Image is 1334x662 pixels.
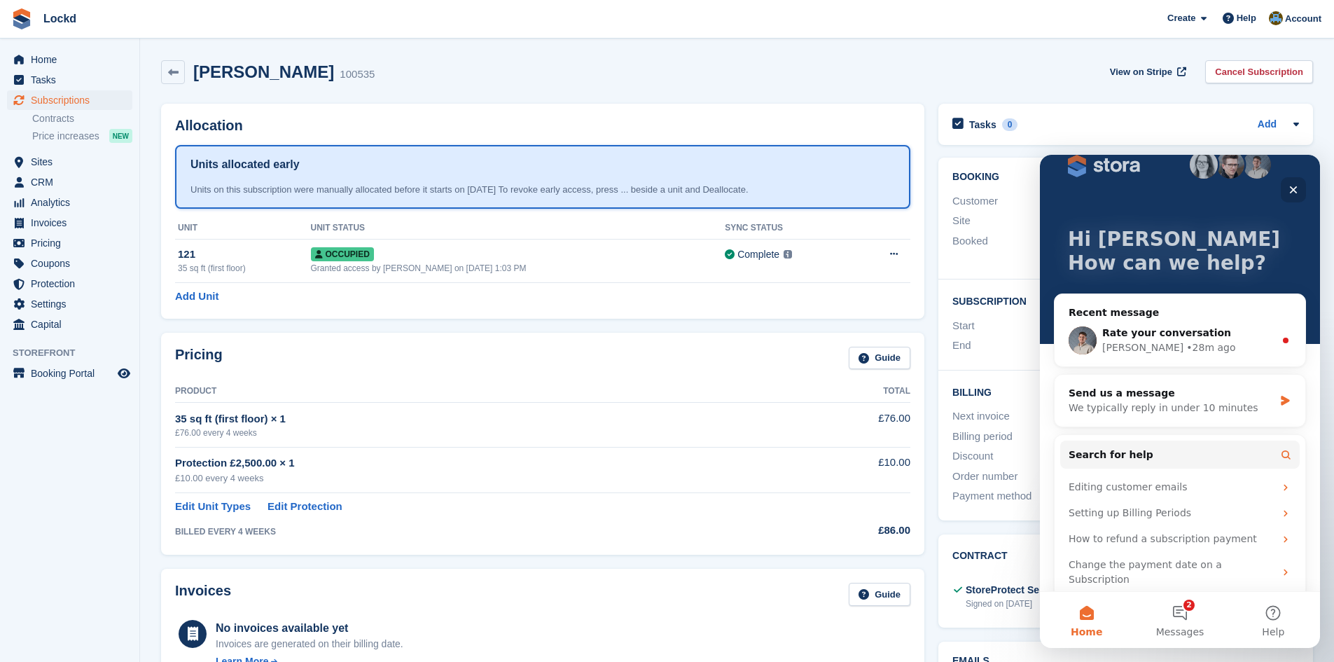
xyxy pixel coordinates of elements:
[7,274,132,294] a: menu
[178,247,311,263] div: 121
[31,294,115,314] span: Settings
[175,411,792,427] div: 35 sq ft (first floor) × 1
[31,233,115,253] span: Pricing
[1237,11,1256,25] span: Help
[966,598,1138,610] div: Signed on [DATE]
[20,286,260,314] button: Search for help
[7,254,132,273] a: menu
[62,172,191,184] span: Rate your conversation
[62,186,144,200] div: [PERSON_NAME]
[32,130,99,143] span: Price increases
[737,247,779,262] div: Complete
[311,217,725,240] th: Unit Status
[11,8,32,29] img: stora-icon-8386f47178a22dfd0bd8f6a31ec36ba5ce8667c1dd55bd0f319d3a0aa187defe.svg
[187,437,280,493] button: Help
[29,231,234,246] div: Send us a message
[31,315,115,334] span: Capital
[7,152,132,172] a: menu
[1269,11,1283,25] img: Paul Budding
[969,118,996,131] h2: Tasks
[340,67,375,83] div: 100535
[29,403,235,432] div: Change the payment date on a Subscription
[29,172,57,200] img: Profile image for Bradley
[1110,65,1172,79] span: View on Stripe
[175,289,218,305] a: Add Unit
[1167,11,1195,25] span: Create
[14,219,266,273] div: Send us a messageWe typically reply in under 10 minutes
[7,315,132,334] a: menu
[268,499,342,515] a: Edit Protection
[116,365,132,382] a: Preview store
[31,193,115,212] span: Analytics
[175,471,792,485] div: £10.00 every 4 weeks
[31,70,115,90] span: Tasks
[20,319,260,345] div: Editing customer emails
[952,385,1299,399] h2: Billing
[28,73,252,97] p: Hi [PERSON_NAME]
[190,183,895,197] div: Units on this subscription were manually allocated before it starts on [DATE] To revoke early acc...
[93,437,186,493] button: Messages
[792,523,910,539] div: £86.00
[792,403,910,447] td: £76.00
[7,50,132,69] a: menu
[7,172,132,192] a: menu
[952,233,1125,263] div: Booked
[31,172,115,192] span: CRM
[175,455,792,471] div: Protection £2,500.00 × 1
[175,118,910,134] h2: Allocation
[952,172,1299,183] h2: Booking
[15,160,265,212] div: Profile image for BradleyRate your conversation[PERSON_NAME]•28m ago
[7,294,132,314] a: menu
[952,408,1125,425] div: Next invoice
[32,112,132,125] a: Contracts
[792,380,910,403] th: Total
[952,549,1008,572] h2: Contract
[32,128,132,144] a: Price increases NEW
[20,345,260,371] div: Setting up Billing Periods
[222,472,244,482] span: Help
[28,97,252,120] p: How can we help?
[29,377,235,392] div: How to refund a subscription payment
[7,233,132,253] a: menu
[952,338,1125,354] div: End
[31,213,115,233] span: Invoices
[1205,60,1313,83] a: Cancel Subscription
[952,448,1125,464] div: Discount
[38,7,82,30] a: Lockd
[13,346,139,360] span: Storefront
[109,129,132,143] div: NEW
[29,151,251,165] div: Recent message
[175,499,251,515] a: Edit Unit Types
[952,469,1125,485] div: Order number
[311,247,374,261] span: Occupied
[29,246,234,261] div: We typically reply in under 10 minutes
[1104,60,1189,83] a: View on Stripe
[7,364,132,383] a: menu
[7,70,132,90] a: menu
[29,293,113,308] span: Search for help
[14,139,266,212] div: Recent messageProfile image for BradleyRate your conversation[PERSON_NAME]•28m ago
[952,294,1299,308] h2: Subscription
[952,193,1125,209] div: Customer
[31,152,115,172] span: Sites
[20,371,260,397] div: How to refund a subscription payment
[31,254,115,273] span: Coupons
[725,217,854,240] th: Sync Status
[31,90,115,110] span: Subscriptions
[784,250,792,258] img: icon-info-grey-7440780725fd019a000dd9b08b2336e03edf1995a4989e88bcd33f0948082b44.svg
[849,583,910,606] a: Guide
[966,583,1138,598] div: StoreProtect Self Storage Agreement
[29,351,235,366] div: Setting up Billing Periods
[175,427,792,439] div: £76.00 every 4 weeks
[1002,118,1018,131] div: 0
[31,364,115,383] span: Booking Portal
[116,472,165,482] span: Messages
[20,397,260,438] div: Change the payment date on a Subscription
[952,429,1125,445] div: Billing period
[792,447,910,492] td: £10.00
[175,347,223,370] h2: Pricing
[311,262,725,275] div: Granted access by [PERSON_NAME] on [DATE] 1:03 PM
[175,380,792,403] th: Product
[952,488,1125,504] div: Payment method
[175,525,792,538] div: BILLED EVERY 4 WEEKS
